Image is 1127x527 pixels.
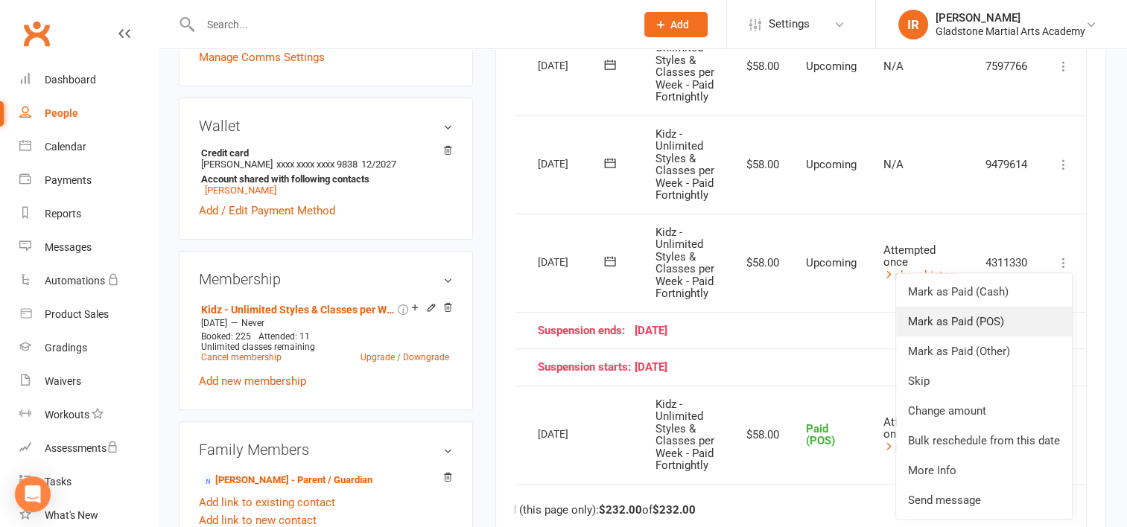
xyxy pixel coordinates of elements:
[19,63,157,97] a: Dashboard
[670,19,689,31] span: Add
[197,317,453,329] div: —
[883,158,904,171] span: N/A
[491,504,696,517] div: Total (this page only): of
[18,15,55,52] a: Clubworx
[728,17,793,115] td: $58.00
[45,375,81,387] div: Waivers
[655,127,714,202] span: Kidz - Unlimited Styles & Classes per Week - Paid Fortnightly
[972,115,1041,214] td: 9479614
[45,342,87,354] div: Gradings
[806,256,857,269] span: Upcoming
[728,386,793,484] td: $58.00
[19,164,157,197] a: Payments
[655,226,714,301] span: Kidz - Unlimited Styles & Classes per Week - Paid Fortnightly
[896,307,1072,336] a: Mark as Paid (POS)
[199,118,453,134] h3: Wallet
[276,159,358,170] span: xxxx xxxx xxxx 9838
[806,158,857,171] span: Upcoming
[19,398,157,432] a: Workouts
[728,214,793,312] td: $58.00
[896,277,1072,307] a: Mark as Paid (Cash)
[361,159,396,170] span: 12/2027
[538,250,606,273] div: [DATE]
[19,231,157,264] a: Messages
[19,298,157,331] a: Product Sales
[538,361,1028,374] div: [DATE]
[201,304,395,316] a: Kidz - Unlimited Styles & Classes per Week - Paid Fortnightly
[653,503,696,517] strong: $232.00
[258,331,310,342] span: Attended: 11
[728,115,793,214] td: $58.00
[806,422,835,448] span: Paid (POS)
[45,409,89,421] div: Workouts
[45,442,118,454] div: Assessments
[538,54,606,77] div: [DATE]
[896,396,1072,426] a: Change amount
[655,29,714,104] span: Kidz - Unlimited Styles & Classes per Week - Paid Fortnightly
[45,275,105,287] div: Automations
[936,11,1085,25] div: [PERSON_NAME]
[201,147,445,159] strong: Credit card
[19,432,157,465] a: Assessments
[896,456,1072,485] a: More Info
[45,208,81,220] div: Reports
[199,48,325,66] a: Manage Comms Settings
[45,107,78,119] div: People
[19,97,157,130] a: People
[883,415,936,441] span: Attempted once
[19,264,157,298] a: Automations
[896,426,1072,456] a: Bulk reschedule from this date
[199,271,453,287] h3: Membership
[15,476,51,512] div: Open Intercom Messenger
[806,60,857,73] span: Upcoming
[201,173,445,185] strong: Account shared with following contacts
[883,243,936,269] span: Attempted once
[45,476,72,488] div: Tasks
[45,74,96,86] div: Dashboard
[19,465,157,499] a: Tasks
[196,14,625,35] input: Search...
[45,241,92,253] div: Messages
[883,60,904,73] span: N/A
[883,269,959,282] a: show history
[896,485,1072,515] a: Send message
[361,352,449,362] a: Upgrade / Downgrade
[599,503,642,517] strong: $232.00
[538,361,635,374] span: Suspension starts:
[199,374,306,388] a: Add new membership
[45,308,109,320] div: Product Sales
[19,197,157,231] a: Reports
[201,473,372,488] a: [PERSON_NAME] - Parent / Guardian
[538,325,635,337] span: Suspension ends:
[972,214,1041,312] td: 4311330
[201,342,315,352] span: Unlimited classes remaining
[538,152,606,175] div: [DATE]
[896,366,1072,396] a: Skip
[769,7,810,41] span: Settings
[898,10,928,39] div: IR
[19,365,157,398] a: Waivers
[199,145,453,198] li: [PERSON_NAME]
[19,130,157,164] a: Calendar
[199,494,335,511] a: Add link to existing contact
[883,441,959,454] a: show history
[201,318,227,328] span: [DATE]
[241,318,264,328] span: Never
[644,12,708,37] button: Add
[896,336,1072,366] a: Mark as Paid (Other)
[205,185,276,196] a: [PERSON_NAME]
[538,422,606,445] div: [DATE]
[538,325,1028,337] div: [DATE]
[972,17,1041,115] td: 7597766
[201,352,282,362] a: Cancel membership
[655,397,714,473] span: Kidz - Unlimited Styles & Classes per Week - Paid Fortnightly
[19,331,157,365] a: Gradings
[199,202,335,220] a: Add / Edit Payment Method
[45,509,98,521] div: What's New
[199,441,453,458] h3: Family Members
[45,141,86,153] div: Calendar
[45,174,92,186] div: Payments
[201,331,251,342] span: Booked: 225
[936,25,1085,38] div: Gladstone Martial Arts Academy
